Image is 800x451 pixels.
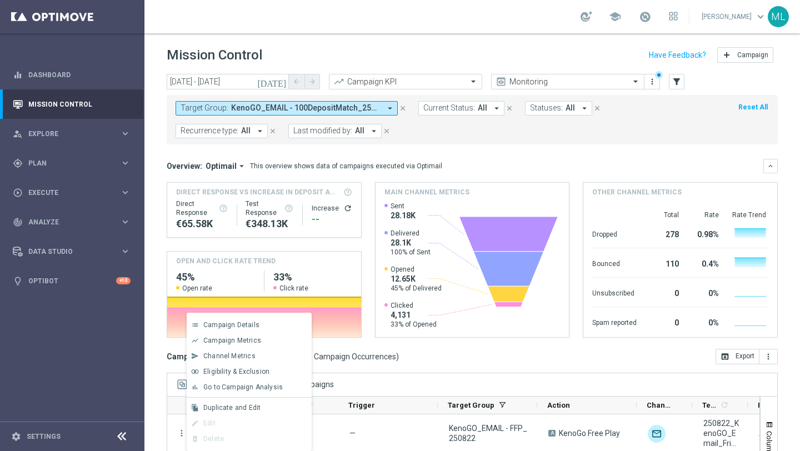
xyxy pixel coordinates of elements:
span: Recurrence type: [181,126,238,136]
i: arrow_drop_down [369,126,379,136]
div: equalizer Dashboard [12,71,131,79]
h1: Mission Control [167,47,262,63]
button: lightbulb Optibot +10 [12,277,131,285]
div: play_circle_outline Execute keyboard_arrow_right [12,188,131,197]
div: 0.98% [692,224,719,242]
i: more_vert [764,352,773,361]
span: Analyze [28,219,120,225]
div: Data Studio [13,247,120,257]
span: 100% of Sent [391,248,431,257]
i: equalizer [13,70,23,80]
i: trending_up [333,76,344,87]
div: -- [312,213,352,226]
button: Optimail arrow_drop_down [202,161,250,171]
h3: Campaign List [167,352,399,362]
i: keyboard_arrow_right [120,187,131,198]
i: close [383,127,391,135]
div: Optimail [648,425,666,443]
a: Dashboard [28,60,131,89]
ng-select: Campaign KPI [329,74,482,89]
i: refresh [720,400,729,409]
div: Dropped [592,224,637,242]
span: Execute [28,189,120,196]
i: arrow_drop_down [237,161,247,171]
span: 33% of Opened [391,320,437,329]
span: All [241,126,251,136]
button: add Campaign [717,47,773,63]
div: 278 [650,224,679,242]
button: Target Group: KenoGO_EMAIL - 100DepositMatch_250822, KenoGO_EMAIL - 200DepositMatch_250822, KenoG... [176,101,398,116]
div: gps_fixed Plan keyboard_arrow_right [12,159,131,168]
i: file_copy [191,404,199,412]
span: KenoGo Free Play [559,428,620,438]
div: Optibot [13,266,131,295]
i: arrow_forward [308,78,316,86]
button: Statuses: All arrow_drop_down [525,101,592,116]
button: Mission Control [12,100,131,109]
button: Recurrence type: All arrow_drop_down [176,124,268,138]
button: join_inner Eligibility & Exclusion [187,364,312,379]
div: Direct Response [176,199,228,217]
div: Execute [13,188,120,198]
div: Plan [13,158,120,168]
i: arrow_drop_down [255,126,265,136]
i: add [722,51,731,59]
span: Calculate column [718,399,729,411]
input: Have Feedback? [649,51,706,59]
div: Bounced [592,254,637,272]
span: Last modified by: [293,126,352,136]
button: Reset All [737,101,769,113]
span: Campaign Metrics [203,337,261,344]
i: close [269,127,277,135]
div: €348,132 [246,217,293,230]
span: Data Studio [28,248,120,255]
button: bar_chart Go to Campaign Analysis [187,379,312,395]
button: arrow_back [289,74,304,89]
span: KenoGO_EMAIL - 100DepositMatch_250822 KenoGO_EMAIL - 200DepositMatch_250822 KenoGO_EMAIL - 20Depo... [231,103,381,113]
span: Target Group [448,401,494,409]
button: keyboard_arrow_down [763,159,778,173]
button: list Campaign Details [187,317,312,333]
button: Data Studio keyboard_arrow_right [12,247,131,256]
i: close [399,104,407,112]
i: close [593,104,601,112]
span: ) [396,352,399,362]
span: Duplicate and Edit [203,404,261,412]
i: keyboard_arrow_right [120,217,131,227]
i: lightbulb [13,276,23,286]
div: 0 [650,283,679,301]
i: settings [11,432,21,442]
span: All [566,103,575,113]
ng-select: Monitoring [491,74,644,89]
i: keyboard_arrow_right [120,246,131,257]
div: Dashboard [13,60,131,89]
span: Channel [647,401,673,409]
span: 4,131 [391,310,437,320]
i: play_circle_outline [13,188,23,198]
div: Spam reported [592,313,637,330]
i: send [191,352,199,360]
span: Optimail [206,161,237,171]
i: track_changes [13,217,23,227]
span: Delivered [391,229,431,238]
multiple-options-button: Export to CSV [716,352,778,360]
span: Priority [758,401,784,409]
span: Eligibility & Exclusion [203,368,269,375]
a: Optibot [28,266,116,295]
span: Templates [702,401,718,409]
div: There are unsaved changes [655,71,663,79]
i: join_inner [191,368,199,375]
div: €65,577 [176,217,228,230]
span: 28.1K [391,238,431,248]
span: 12.65K [391,274,442,284]
h4: Main channel metrics [384,187,469,197]
a: Mission Control [28,89,131,119]
button: more_vert [177,428,187,438]
i: more_vert [648,77,657,86]
span: All [478,103,487,113]
button: track_changes Analyze keyboard_arrow_right [12,218,131,227]
div: 0% [692,283,719,301]
button: close [504,102,514,114]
